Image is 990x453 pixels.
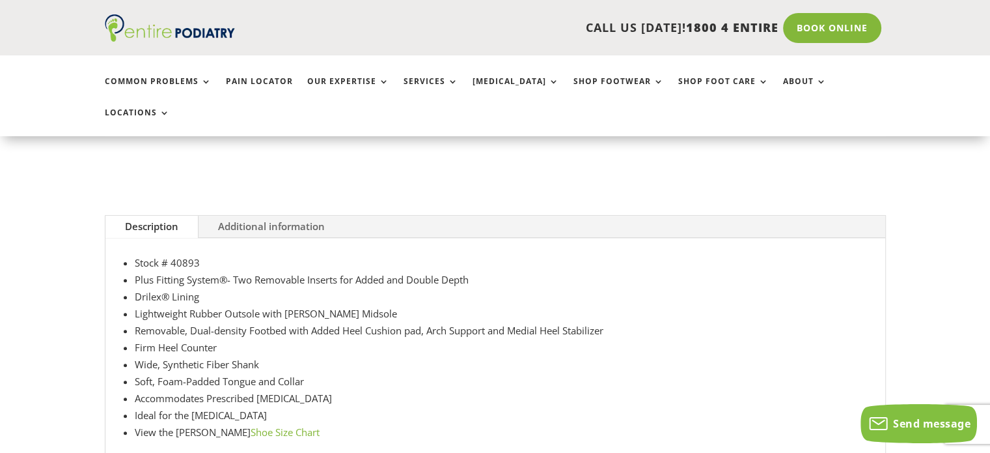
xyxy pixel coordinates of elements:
[135,271,866,288] li: Plus Fitting System®- Two Removable Inserts for Added and Double Depth
[473,77,559,105] a: [MEDICAL_DATA]
[686,20,778,35] span: 1800 4 ENTIRE
[135,407,866,424] li: Ideal for the [MEDICAL_DATA]
[251,426,320,439] a: Shoe Size Chart
[860,404,977,443] button: Send message
[199,216,344,238] a: Additional information
[893,416,970,431] span: Send message
[783,77,827,105] a: About
[135,356,866,373] li: Wide, Synthetic Fiber Shank
[105,31,235,44] a: Entire Podiatry
[105,216,198,238] a: Description
[226,77,293,105] a: Pain Locator
[135,339,866,356] li: Firm Heel Counter
[135,288,866,305] li: Drilex® Lining
[105,77,212,105] a: Common Problems
[135,424,866,441] li: View the [PERSON_NAME]
[678,77,769,105] a: Shop Foot Care
[573,77,664,105] a: Shop Footwear
[135,390,866,407] li: Accommodates Prescribed [MEDICAL_DATA]
[105,14,235,42] img: logo (1)
[783,13,881,43] a: Book Online
[307,77,389,105] a: Our Expertise
[105,108,170,136] a: Locations
[135,305,866,322] li: Lightweight Rubber Outsole with [PERSON_NAME] Midsole
[404,77,458,105] a: Services
[135,322,866,339] li: Removable, Dual-density Footbed with Added Heel Cushion pad, Arch Support and Medial Heel Stabilizer
[285,20,778,37] p: CALL US [DATE]!
[135,373,866,390] li: Soft, Foam-Padded Tongue and Collar
[135,254,866,271] li: Stock # 40893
